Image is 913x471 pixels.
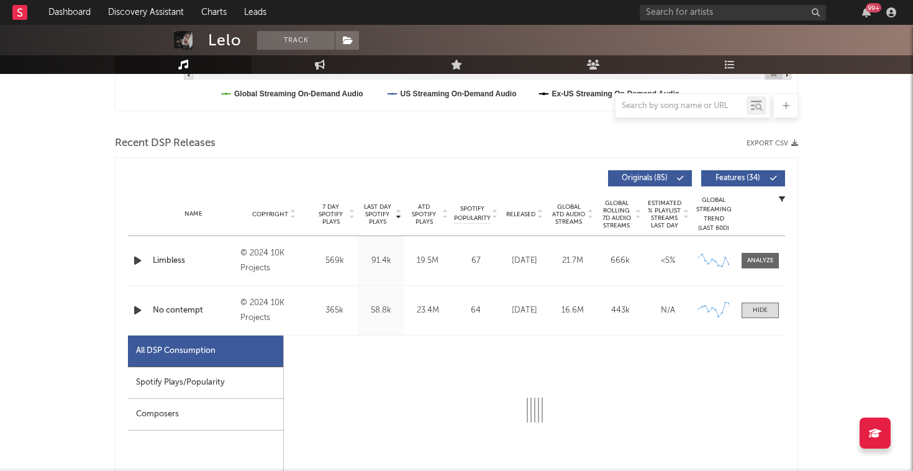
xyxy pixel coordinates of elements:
[647,199,681,229] span: Estimated % Playlist Streams Last Day
[407,203,440,226] span: ATD Spotify Plays
[552,89,680,98] text: Ex-US Streaming On-Demand Audio
[257,31,335,50] button: Track
[695,196,732,233] div: Global Streaming Trend (Last 60D)
[506,211,535,218] span: Released
[599,255,641,267] div: 666k
[640,5,826,21] input: Search for artists
[454,304,497,317] div: 64
[314,255,355,267] div: 569k
[747,140,798,147] button: Export CSV
[136,344,216,359] div: All DSP Consumption
[240,296,308,326] div: © 2024 10K Projects
[401,89,517,98] text: US Streaming On-Demand Audio
[504,255,545,267] div: [DATE]
[504,304,545,317] div: [DATE]
[252,211,288,218] span: Copyright
[361,203,394,226] span: Last Day Spotify Plays
[862,7,871,17] button: 99+
[599,199,634,229] span: Global Rolling 7D Audio Streams
[454,204,491,223] span: Spotify Popularity
[647,304,689,317] div: N/A
[709,175,766,182] span: Features ( 34 )
[866,3,881,12] div: 99 +
[153,209,234,219] div: Name
[608,170,692,186] button: Originals(85)
[153,304,234,317] a: No contempt
[616,175,673,182] span: Originals ( 85 )
[361,304,401,317] div: 58.8k
[552,203,586,226] span: Global ATD Audio Streams
[701,170,785,186] button: Features(34)
[234,89,363,98] text: Global Streaming On-Demand Audio
[128,399,283,431] div: Composers
[407,255,448,267] div: 19.5M
[454,255,497,267] div: 67
[361,255,401,267] div: 91.4k
[552,255,593,267] div: 21.7M
[314,203,347,226] span: 7 Day Spotify Plays
[615,101,747,111] input: Search by song name or URL
[407,304,448,317] div: 23.4M
[647,255,689,267] div: <5%
[153,255,234,267] a: Limbless
[208,31,242,50] div: Lelo
[115,136,216,151] span: Recent DSP Releases
[552,304,593,317] div: 16.6M
[314,304,355,317] div: 365k
[599,304,641,317] div: 443k
[128,336,283,367] div: All DSP Consumption
[240,246,308,276] div: © 2024 10K Projects
[128,367,283,399] div: Spotify Plays/Popularity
